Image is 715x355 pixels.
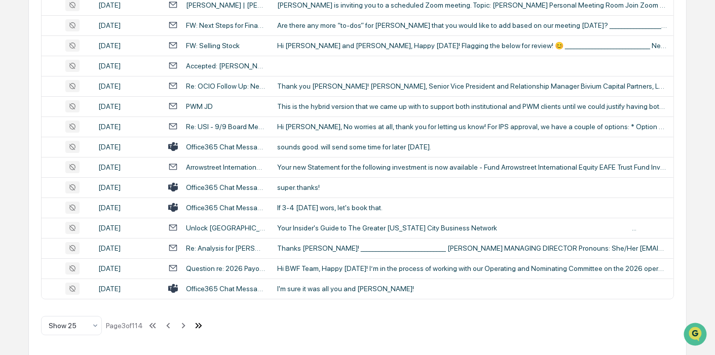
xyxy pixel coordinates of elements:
span: Preclearance [20,207,65,217]
div: FW: Selling Stock [186,42,240,50]
div: Hi [PERSON_NAME] and [PERSON_NAME], Happy [DATE]! Flagging the below for review! 😊 ______________... [277,42,667,50]
iframe: Open customer support [683,322,710,349]
div: [DATE] [98,244,156,252]
span: • [84,165,88,173]
img: 1746055101610-c473b297-6a78-478c-a979-82029cc54cd1 [10,77,28,95]
div: Your new Statement for the following investment is now available - Fund Arrowstreet International... [277,163,667,171]
div: [DATE] [98,183,156,191]
a: 🗄️Attestations [69,203,130,221]
div: Start new chat [46,77,166,87]
div: Re: Analysis for [PERSON_NAME] [186,244,265,252]
div: Office365 Chat Messages with [PERSON_NAME], [PERSON_NAME] on [DATE] [186,204,265,212]
div: Hi [PERSON_NAME], No worries at all, thank you for letting us know! For IPS approval, we have a c... [277,123,667,131]
div: Thank you [PERSON_NAME]! [PERSON_NAME], Senior Vice President and Relationship Manager Bivium Cap... [277,82,667,90]
span: [DATE] [90,165,110,173]
div: [DATE] [98,82,156,90]
span: [DATE] [90,137,110,145]
div: Thanks [PERSON_NAME]! ____________________________ [PERSON_NAME] MANAGING DIRECTOR Pronouns: She/... [277,244,667,252]
div: super. thanks! [277,183,667,191]
div: [DATE] [98,1,156,9]
a: 🖐️Preclearance [6,203,69,221]
span: Pylon [101,251,123,258]
span: [PERSON_NAME] [31,165,82,173]
img: 8933085812038_c878075ebb4cc5468115_72.jpg [21,77,40,95]
div: [DATE] [98,21,156,29]
div: [DATE] [98,102,156,110]
button: See all [157,110,184,122]
div: 🔎 [10,227,18,235]
div: Hi BWF Team, Happy [DATE]! I’m in the process of working with our Operating and Nominating Commit... [277,264,667,272]
div: Office365 Chat Messages with [PERSON_NAME], [PERSON_NAME], [PERSON_NAME] on [DATE] [186,285,265,293]
div: FW: Next Steps for Financial Plan [186,21,265,29]
div: We're available if you need us! [46,87,139,95]
span: • [84,137,88,145]
div: Unlock [GEOGRAPHIC_DATA] Opportunities in 5 Minutes Daily [186,224,265,232]
div: sounds good. will send some time for later [DATE]. [277,143,667,151]
div: Question re: 2026 Payout Projection [186,264,265,272]
span: Data Lookup [20,226,64,236]
a: 🔎Data Lookup [6,222,68,240]
div: [DATE] [98,123,156,131]
p: How can we help? [10,21,184,37]
span: Attestations [84,207,126,217]
button: Start new chat [172,80,184,92]
div: Are there any more “to-dos” for [PERSON_NAME] that you would like to add based on our meeting [DA... [277,21,667,29]
div: Page 3 of 114 [106,322,143,330]
div: Office365 Chat Messages with [PERSON_NAME], [PERSON_NAME] on [DATE] [186,143,265,151]
div: Arrowstreet International Equity EAFE Trust Fund, [DATE] Statement now available [186,163,265,171]
div: [DATE] [98,143,156,151]
div: Re: OCIO Follow Up: New Client & Pipeline Firmwide Sharepoint Structure [186,82,265,90]
div: [PERSON_NAME] is inviting you to a scheduled Zoom meeting. Topic: [PERSON_NAME] Personal Meeting ... [277,1,667,9]
div: [DATE] [98,42,156,50]
a: Powered byPylon [71,250,123,258]
div: [DATE] [98,62,156,70]
div: Accepted: [PERSON_NAME] and [PERSON_NAME] Connect- [PERSON_NAME] [186,62,265,70]
div: This is the hybrid version that we came up with to support both institutional and PWM clients unt... [277,102,667,110]
div: [DATE] [98,285,156,293]
div: [DATE] [98,224,156,232]
img: Rachel Stanley [10,128,26,144]
div: Office365 Chat Messages with [PERSON_NAME], [PERSON_NAME] on [DATE] [186,183,265,191]
div: I'm sure it was all you and [PERSON_NAME]! [277,285,667,293]
div: If 3-4 [DATE] wors, let's book that. [277,204,667,212]
div: 🖐️ [10,208,18,216]
div: PWM JD [186,102,213,110]
div: 🗄️ [73,208,82,216]
span: [PERSON_NAME] [31,137,82,145]
div: Past conversations [10,112,68,120]
div: Re: USI - 9/9 Board Meeting [186,123,265,131]
img: Rachel Stanley [10,155,26,171]
div: [DATE] [98,204,156,212]
div: Your Insider's Guide to The Greater [US_STATE] City Business Network ͏ ­͏ ­͏ ­͏ ­͏ ­͏ ­͏ ­͏ ­͏ ­͏... [277,224,667,232]
div: [DATE] [98,163,156,171]
div: [DATE] [98,264,156,272]
div: [PERSON_NAME] | [PERSON_NAME] 1:1 [186,1,265,9]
